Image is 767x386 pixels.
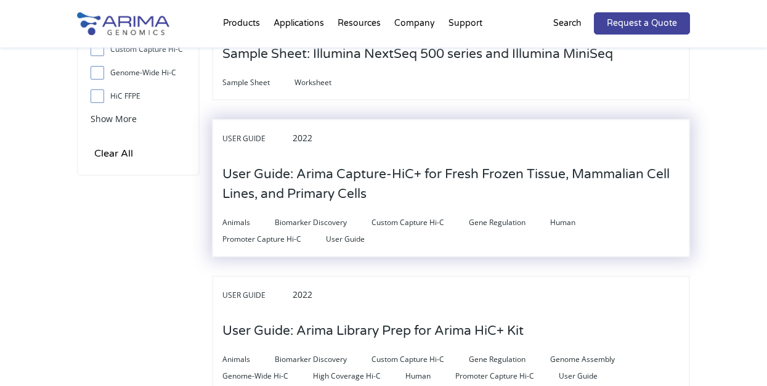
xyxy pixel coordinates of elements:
[371,352,469,367] span: Custom Capture Hi-C
[469,352,550,367] span: Gene Regulation
[91,145,137,162] input: Clear All
[222,35,613,73] h3: Sample Sheet: Illumina NextSeq 500 series and Illumina MiniSeq
[91,40,186,59] label: Custom Capture Hi-C
[222,75,294,90] span: Sample Sheet
[275,215,371,230] span: Biomarker Discovery
[553,15,582,31] p: Search
[222,324,524,338] a: User Guide: Arima Library Prep for Arima HiC+ Kit
[371,215,469,230] span: Custom Capture Hi-C
[222,288,290,303] span: User Guide
[222,352,275,367] span: Animals
[293,289,312,300] span: 2022
[222,215,275,230] span: Animals
[326,232,389,247] span: User Guide
[222,155,680,213] h3: User Guide: Arima Capture-HiC+ for Fresh Frozen Tissue, Mammalian Cell Lines, and Primary Cells
[91,113,137,125] span: Show More
[550,215,600,230] span: Human
[222,47,613,61] a: Sample Sheet: Illumina NextSeq 500 series and Illumina MiniSeq
[594,12,690,35] a: Request a Quote
[222,187,680,201] a: User Guide: Arima Capture-HiC+ for Fresh Frozen Tissue, Mammalian Cell Lines, and Primary Cells
[313,369,405,384] span: High Coverage Hi-C
[91,64,186,82] label: Genome-Wide Hi-C
[91,87,186,105] label: HiC FFPE
[469,215,550,230] span: Gene Regulation
[222,312,524,350] h3: User Guide: Arima Library Prep for Arima HiC+ Kit
[293,132,312,144] span: 2022
[222,232,326,247] span: Promoter Capture Hi-C
[222,131,290,146] span: User Guide
[77,12,169,35] img: Arima-Genomics-logo
[294,75,356,90] span: Worksheet
[405,369,455,384] span: Human
[275,352,371,367] span: Biomarker Discovery
[559,369,622,384] span: User Guide
[455,369,559,384] span: Promoter Capture Hi-C
[550,352,639,367] span: Genome Assembly
[222,369,313,384] span: Genome-Wide Hi-C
